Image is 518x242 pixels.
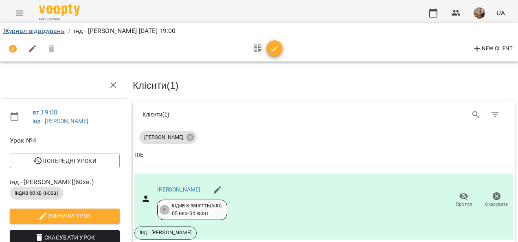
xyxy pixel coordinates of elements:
[16,156,113,166] span: Попередні уроки
[10,209,120,223] button: Змінити урок
[10,3,29,23] button: Menu
[135,229,196,236] span: інд - [PERSON_NAME]
[472,44,513,54] span: New Client
[466,105,486,125] button: Search
[3,27,65,35] a: Журнал відвідувань
[33,118,88,124] a: інд - [PERSON_NAME]
[133,101,515,128] div: Table Toolbar
[134,150,144,160] div: Sort
[10,177,120,187] span: інд - [PERSON_NAME] ( 60 хв. )
[485,201,509,208] span: Скасувати
[485,105,505,125] button: Фільтр
[3,26,515,36] nav: breadcrumb
[74,26,176,36] p: інд - [PERSON_NAME] [DATE] 19:00
[10,136,120,145] span: Урок №4
[133,80,515,91] h3: Клієнти ( 1 )
[33,108,57,116] a: вт , 19:00
[160,205,169,215] div: 4
[474,7,485,19] img: 064cb9cc0df9fe3f3a40f0bf741a8fe7.JPG
[470,42,515,55] button: New Client
[143,110,318,119] div: Клієнти ( 1 )
[68,26,70,36] li: /
[10,189,63,197] span: Індив 60 хв (нова)
[39,17,80,22] span: For Business
[456,201,472,208] span: Прогул
[39,4,80,16] img: Voopty Logo
[496,9,505,17] span: UA
[134,150,513,160] span: ПІБ
[447,189,480,211] button: Прогул
[10,154,120,168] button: Попередні уроки
[139,134,188,141] span: [PERSON_NAME]
[480,189,513,211] button: Скасувати
[493,5,508,20] button: UA
[16,211,113,221] span: Змінити урок
[139,131,197,144] div: [PERSON_NAME]
[157,186,201,193] a: [PERSON_NAME]
[172,202,222,217] div: Індив 8 занятть(500) 05 вер - 04 жовт
[134,150,144,160] div: ПІБ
